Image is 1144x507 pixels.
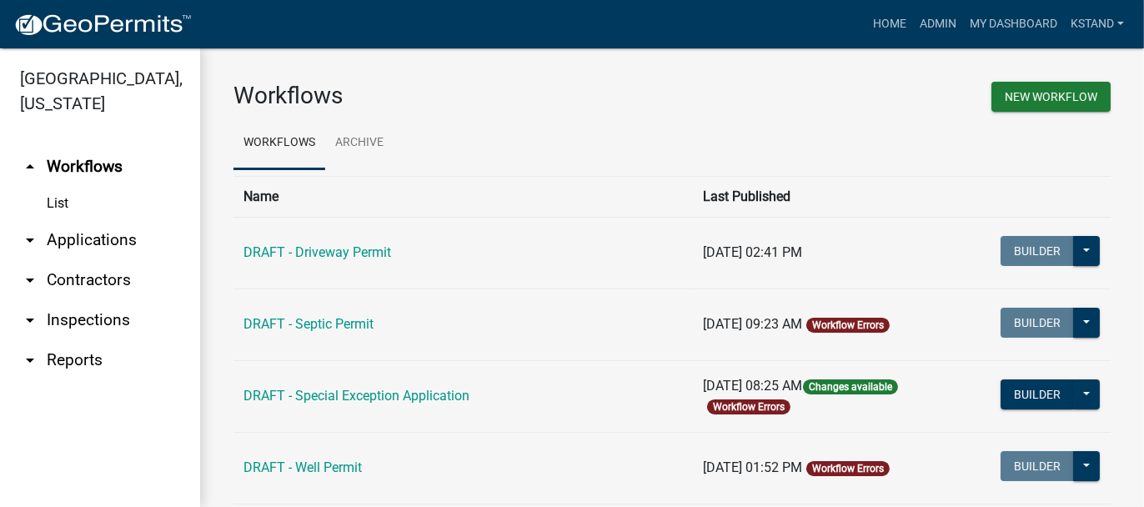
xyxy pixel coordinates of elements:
[233,117,325,170] a: Workflows
[963,8,1064,40] a: My Dashboard
[704,378,803,394] span: [DATE] 08:25 AM
[1064,8,1131,40] a: kstand
[704,459,803,475] span: [DATE] 01:52 PM
[20,350,40,370] i: arrow_drop_down
[233,176,694,217] th: Name
[233,82,660,110] h3: Workflows
[694,176,990,217] th: Last Published
[20,310,40,330] i: arrow_drop_down
[713,401,785,413] a: Workflow Errors
[20,230,40,250] i: arrow_drop_down
[243,388,469,404] a: DRAFT - Special Exception Application
[991,82,1111,112] button: New Workflow
[243,244,391,260] a: DRAFT - Driveway Permit
[812,319,884,331] a: Workflow Errors
[20,157,40,177] i: arrow_drop_up
[704,316,803,332] span: [DATE] 09:23 AM
[243,459,362,475] a: DRAFT - Well Permit
[20,270,40,290] i: arrow_drop_down
[1001,308,1074,338] button: Builder
[325,117,394,170] a: Archive
[243,316,374,332] a: DRAFT - Septic Permit
[866,8,913,40] a: Home
[704,244,803,260] span: [DATE] 02:41 PM
[1001,236,1074,266] button: Builder
[913,8,963,40] a: Admin
[1001,451,1074,481] button: Builder
[1001,379,1074,409] button: Builder
[803,379,898,394] span: Changes available
[812,463,884,474] a: Workflow Errors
